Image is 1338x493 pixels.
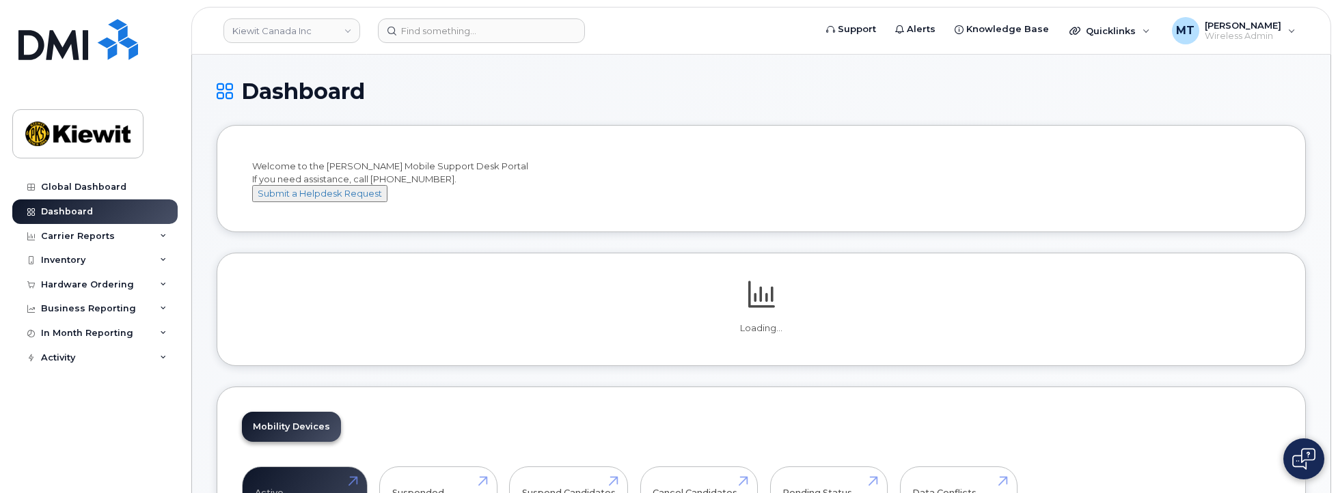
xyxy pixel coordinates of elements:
[252,188,387,199] a: Submit a Helpdesk Request
[217,79,1306,103] h1: Dashboard
[242,412,341,442] a: Mobility Devices
[242,322,1281,335] p: Loading...
[252,160,1270,202] div: Welcome to the [PERSON_NAME] Mobile Support Desk Portal If you need assistance, call [PHONE_NUMBER].
[1292,448,1315,470] img: Open chat
[252,185,387,202] button: Submit a Helpdesk Request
